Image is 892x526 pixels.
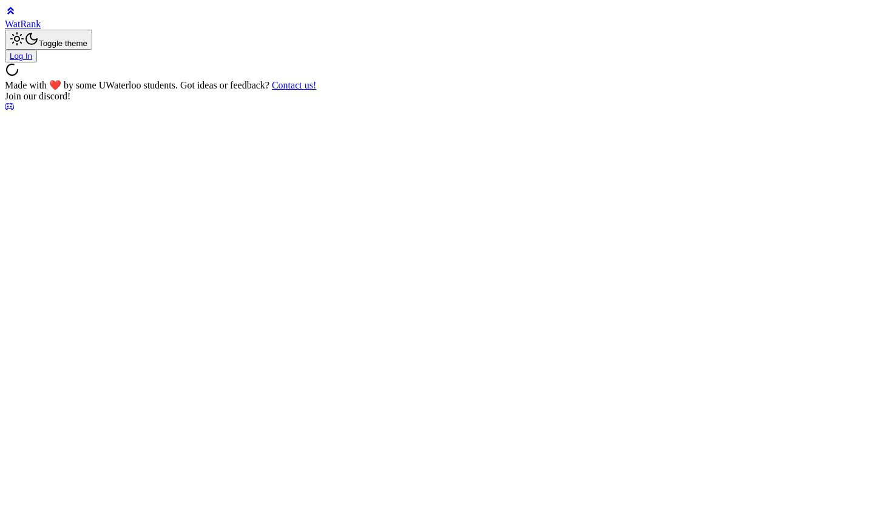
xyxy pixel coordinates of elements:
[5,19,887,30] div: Wat
[5,5,887,30] a: WatRank
[5,91,887,102] div: Join our discord!
[39,39,87,48] span: Toggle theme
[5,50,37,62] button: Log In
[272,80,316,90] a: Contact us!
[5,30,92,50] button: Toggle theme
[5,80,316,90] span: Made with ❤️ by some UWaterloo students. Got ideas or feedback?
[20,19,41,29] span: Rank
[10,52,32,61] a: Log In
